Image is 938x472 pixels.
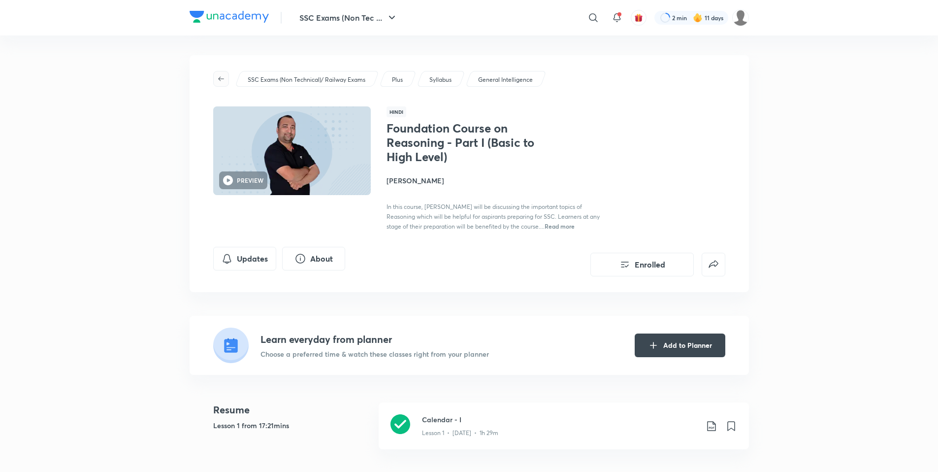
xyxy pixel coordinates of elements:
[422,429,498,438] p: Lesson 1 • [DATE] • 1h 29m
[246,75,367,84] a: SSC Exams (Non Technical)/ Railway Exams
[213,403,371,417] h4: Resume
[387,175,607,186] h4: [PERSON_NAME]
[282,247,345,270] button: About
[702,253,725,276] button: false
[379,403,749,461] a: Calendar - ILesson 1 • [DATE] • 1h 29m
[476,75,534,84] a: General Intelligence
[392,75,403,84] p: Plus
[732,9,749,26] img: Ajeet Kumar
[635,334,725,357] button: Add to Planner
[427,75,453,84] a: Syllabus
[211,105,372,196] img: Thumbnail
[248,75,365,84] p: SSC Exams (Non Technical)/ Railway Exams
[260,332,489,347] h4: Learn everyday from planner
[390,75,404,84] a: Plus
[293,8,404,28] button: SSC Exams (Non Tec ...
[422,414,698,425] h3: Calendar - I
[387,106,406,117] span: Hindi
[237,176,263,185] h6: PREVIEW
[190,11,269,25] a: Company Logo
[213,420,371,431] h5: Lesson 1 from 17:21mins
[590,253,694,276] button: Enrolled
[693,13,703,23] img: streak
[190,11,269,23] img: Company Logo
[429,75,452,84] p: Syllabus
[260,349,489,359] p: Choose a preferred time & watch these classes right from your planner
[387,121,548,164] h1: Foundation Course on Reasoning - Part I (Basic to High Level)
[634,13,643,22] img: avatar
[478,75,533,84] p: General Intelligence
[631,10,647,26] button: avatar
[387,203,600,230] span: In this course, [PERSON_NAME] will be discussing the important topics of Reasoning which will be ...
[213,247,276,270] button: Updates
[545,222,575,230] span: Read more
